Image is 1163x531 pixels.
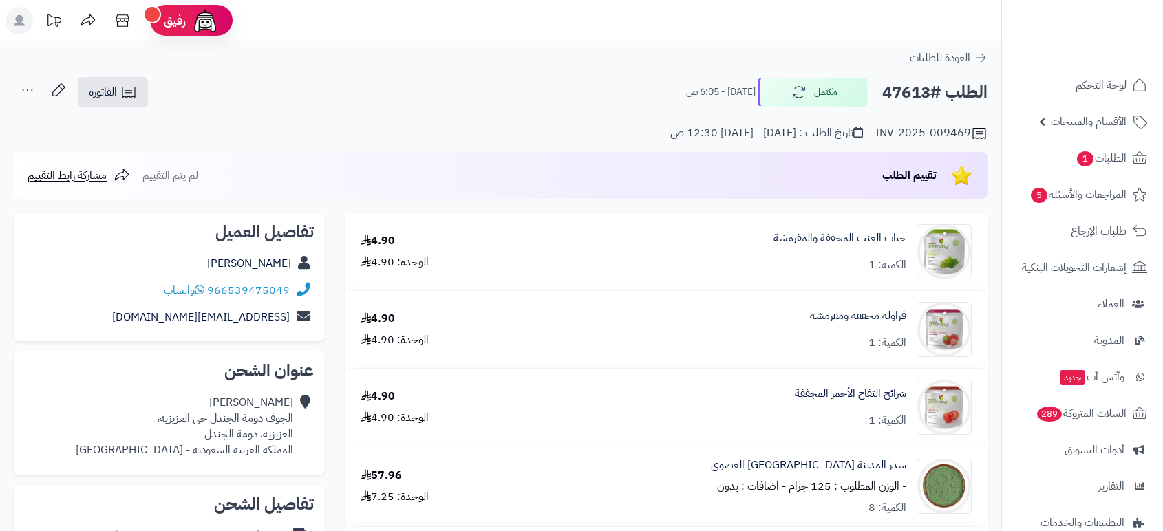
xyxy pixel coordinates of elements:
a: تحديثات المنصة [36,7,71,38]
button: مكتمل [758,78,868,107]
h2: الطلب #47613 [882,78,988,107]
a: واتساب [164,282,204,299]
small: [DATE] - 6:05 ص [686,85,756,99]
span: السلات المتروكة [1036,404,1127,423]
span: إشعارات التحويلات البنكية [1022,258,1127,277]
span: العملاء [1098,294,1124,314]
img: 1646021342-Greenday%20Apple%20Front-90x90.jpg [917,380,971,435]
span: لم يتم التقييم [142,167,198,184]
h2: تفاصيل الشحن [25,496,314,512]
div: الكمية: 1 [868,335,906,351]
div: 4.90 [361,233,395,249]
a: العملاء [1010,288,1155,321]
div: 4.90 [361,389,395,404]
small: - اضافات : بدون [717,478,786,495]
a: مشاركة رابط التقييم [28,167,130,184]
span: الفاتورة [89,84,117,100]
div: 57.96 [361,468,402,484]
a: [PERSON_NAME] [207,255,291,272]
a: [EMAIL_ADDRESS][DOMAIN_NAME] [112,309,290,325]
span: جديد [1060,370,1085,385]
div: تاريخ الطلب : [DATE] - [DATE] 12:30 ص [670,125,863,141]
img: ai-face.png [191,7,219,34]
a: فراولة مجففة ومقرمشة [810,308,906,324]
div: 4.90 [361,311,395,327]
a: 966539475049 [207,282,290,299]
div: [PERSON_NAME] الجوف دومة الجندل حي العزيزيه، العزيزيه، دومة الجندل المملكة العربية السعودية - [GE... [76,395,293,457]
div: الكمية: 1 [868,257,906,273]
span: طلبات الإرجاع [1071,221,1127,241]
span: المدونة [1094,331,1124,350]
a: سدر المدينة [GEOGRAPHIC_DATA] العضوي [711,457,906,473]
a: العودة للطلبات [910,50,988,66]
a: أدوات التسويق [1010,433,1155,466]
span: العودة للطلبات [910,50,970,66]
span: لوحة التحكم [1076,76,1127,95]
span: أدوات التسويق [1065,440,1124,459]
div: الكمية: 1 [868,413,906,429]
span: رفيق [164,12,186,29]
img: 1690052262-Seder%20Leaves%20Powder%20Organic-90x90.jpg [917,459,971,514]
div: الوحدة: 4.90 [361,254,429,270]
a: طلبات الإرجاع [1010,215,1155,248]
div: الكمية: 8 [868,500,906,516]
div: الوحدة: 4.90 [361,332,429,348]
img: logo-2.png [1069,23,1150,52]
span: الطلبات [1076,149,1127,168]
span: المراجعات والأسئلة [1029,185,1127,204]
h2: تفاصيل العميل [25,224,314,240]
img: 1646393620-Greenday%20Strawberry%20Front-90x90.jpg [917,302,971,357]
span: مشاركة رابط التقييم [28,167,107,184]
a: المراجعات والأسئلة5 [1010,178,1155,211]
span: 5 [1030,187,1048,204]
a: السلات المتروكة289 [1010,397,1155,430]
a: وآتس آبجديد [1010,360,1155,393]
a: شرائح التفاح الأحمر المجففة [795,386,906,402]
a: التقارير [1010,470,1155,503]
a: حبات العنب المجففة والمقرمشة [773,230,906,246]
a: الفاتورة [78,77,148,107]
span: تقييم الطلب [882,167,937,184]
div: الوحدة: 4.90 [361,410,429,426]
img: 1646160451-Greenday%20Grape%20Front-90x90.jpg [917,224,971,279]
a: إشعارات التحويلات البنكية [1010,251,1155,284]
a: الطلبات1 [1010,142,1155,175]
a: لوحة التحكم [1010,69,1155,102]
div: INV-2025-009469 [875,125,988,142]
h2: عنوان الشحن [25,362,314,379]
span: وآتس آب [1058,367,1124,387]
span: 1 [1076,151,1094,167]
small: - الوزن المطلوب : 125 جرام [789,478,906,495]
span: التقارير [1098,477,1124,496]
span: 289 [1036,406,1063,422]
span: الأقسام والمنتجات [1051,112,1127,131]
div: الوحدة: 7.25 [361,489,429,505]
a: المدونة [1010,324,1155,357]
